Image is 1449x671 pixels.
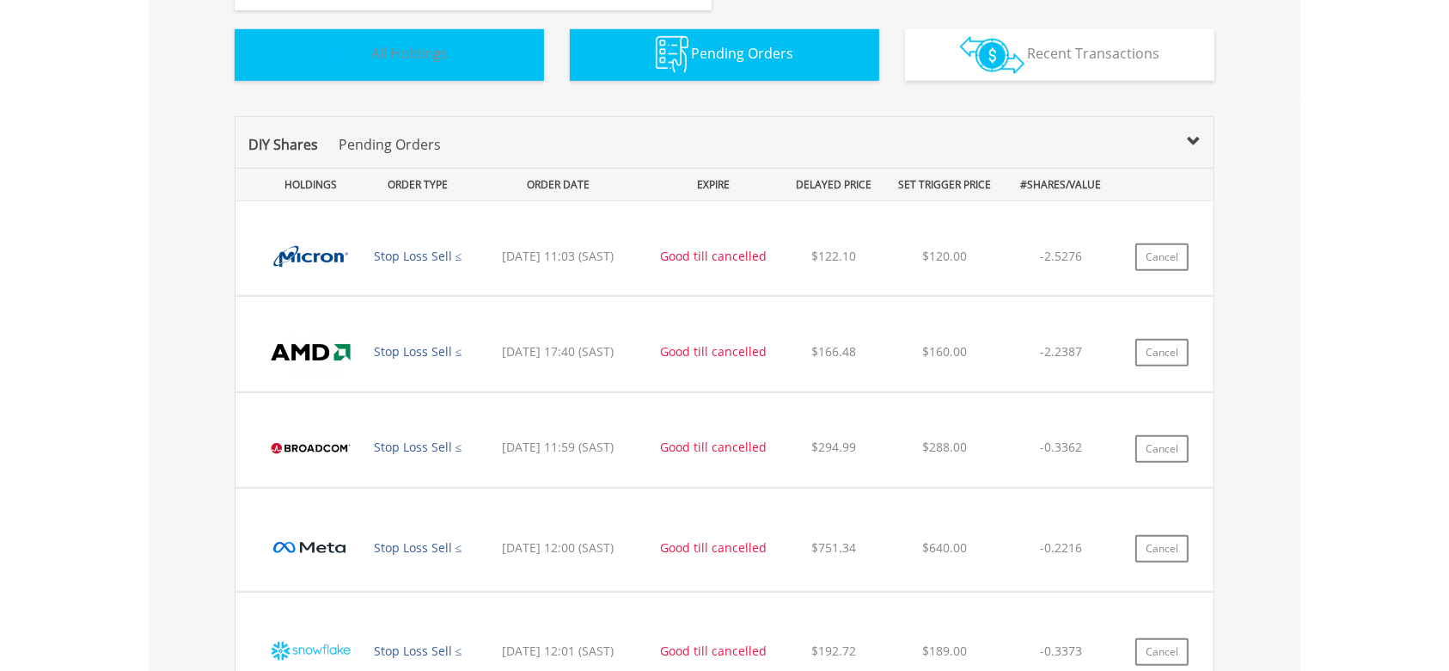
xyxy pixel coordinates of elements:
button: Cancel [1135,243,1189,271]
button: Cancel [1135,339,1189,366]
span: $189.00 [922,643,967,659]
span: $166.48 [811,343,856,360]
button: All Holdings [235,29,544,81]
div: Stop Loss Sell ≤ [369,439,467,456]
span: $120.00 [922,248,967,264]
div: [DATE] 11:03 (SAST) [470,248,646,265]
span: $122.10 [811,248,856,264]
div: -0.3373 [1002,643,1120,660]
p: Pending Orders [339,134,441,155]
img: EQU.US.META.png [256,510,365,587]
div: Good till cancelled [650,539,777,557]
span: DIY Shares [248,135,318,154]
span: $640.00 [922,539,967,556]
div: ORDER TYPE [369,169,467,200]
button: Recent Transactions [905,29,1214,81]
div: Stop Loss Sell ≤ [369,343,467,360]
img: EQU.US.AVGO.png [256,415,365,483]
img: EQU.US.MU.png [256,223,365,291]
button: Cancel [1135,638,1189,666]
div: [DATE] 12:01 (SAST) [470,643,646,660]
div: Good till cancelled [650,439,777,456]
div: Good till cancelled [650,248,777,265]
img: pending_instructions-wht.png [656,36,688,73]
div: Good till cancelled [650,343,777,360]
div: #SHARES/VALUE [1002,169,1120,200]
img: transactions-zar-wht.png [960,36,1024,74]
div: Stop Loss Sell ≤ [369,248,467,265]
div: -0.2216 [1002,539,1120,557]
div: [DATE] 11:59 (SAST) [470,439,646,456]
span: $751.34 [811,539,856,556]
button: Cancel [1135,535,1189,563]
span: $192.72 [811,643,856,659]
span: $288.00 [922,439,967,455]
div: DELAYED PRICE [780,169,888,200]
div: -2.5276 [1002,248,1120,265]
div: SET TRIGGER PRICE [891,169,999,200]
div: ORDER DATE [470,169,646,200]
span: Recent Transactions [1028,44,1160,63]
div: Stop Loss Sell ≤ [369,539,467,557]
div: Stop Loss Sell ≤ [369,643,467,660]
img: EQU.US.AMD.png [256,318,365,386]
div: Good till cancelled [650,643,777,660]
span: $294.99 [811,439,856,455]
div: [DATE] 17:40 (SAST) [470,343,646,360]
span: $160.00 [922,343,967,360]
button: Pending Orders [570,29,879,81]
div: -0.3362 [1002,439,1120,456]
div: HOLDINGS [248,169,365,200]
img: holdings-wht.png [331,36,368,73]
div: [DATE] 12:00 (SAST) [470,539,646,557]
button: Cancel [1135,435,1189,463]
div: -2.2387 [1002,343,1120,360]
span: All Holdings [371,44,448,63]
div: EXPIRE [650,169,777,200]
span: Pending Orders [692,44,794,63]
